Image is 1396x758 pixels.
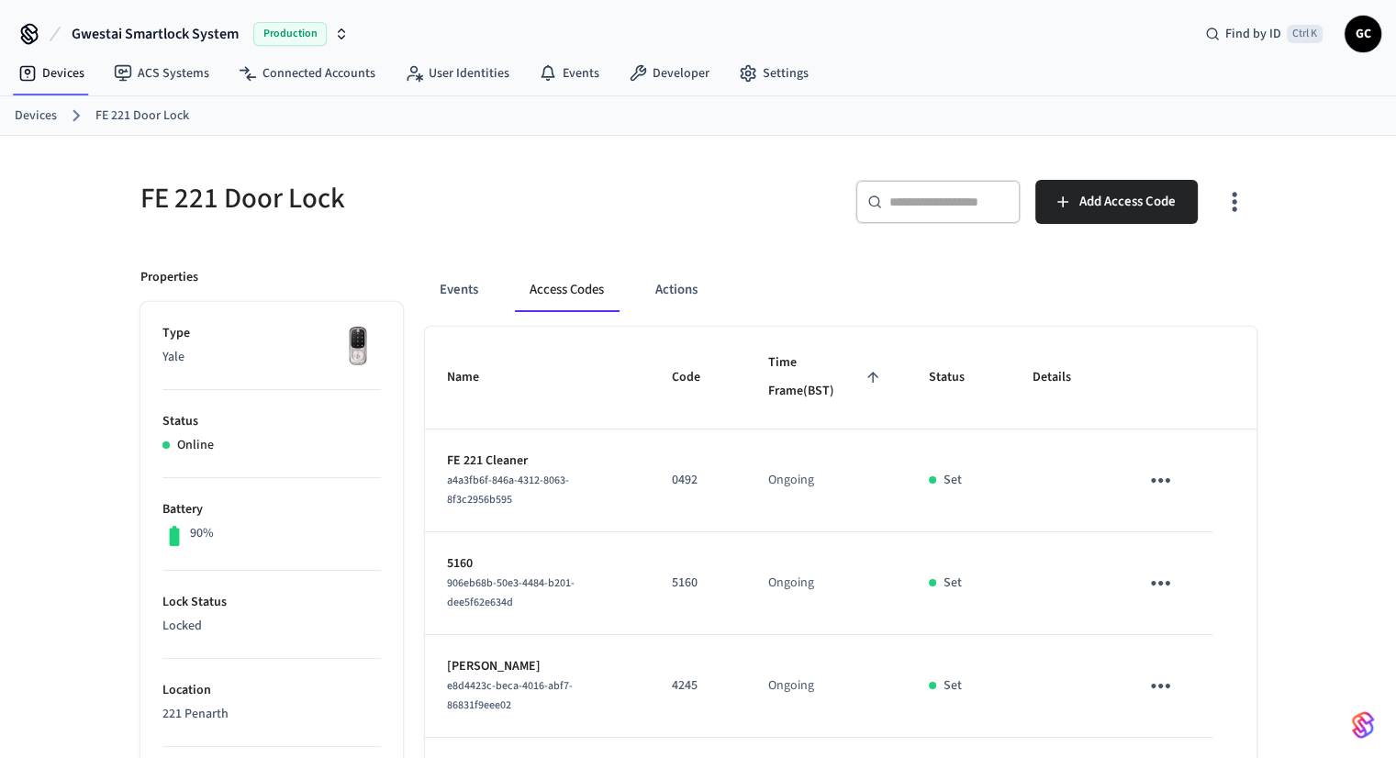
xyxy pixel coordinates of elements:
[944,574,962,593] p: Set
[140,180,687,217] h5: FE 221 Door Lock
[672,676,724,696] p: 4245
[95,106,189,126] a: FE 221 Door Lock
[746,429,908,532] td: Ongoing
[1345,16,1381,52] button: GC
[1225,25,1281,43] span: Find by ID
[447,575,575,610] span: 906eb68b-50e3-4484-b201-dee5f62e634d
[162,593,381,612] p: Lock Status
[253,22,327,46] span: Production
[99,57,224,90] a: ACS Systems
[177,436,214,455] p: Online
[515,268,619,312] button: Access Codes
[447,451,628,471] p: FE 221 Cleaner
[746,635,908,738] td: Ongoing
[190,524,214,543] p: 90%
[447,554,628,574] p: 5160
[944,471,962,490] p: Set
[641,268,712,312] button: Actions
[672,471,724,490] p: 0492
[672,363,724,392] span: Code
[1352,710,1374,740] img: SeamLogoGradient.69752ec5.svg
[162,500,381,519] p: Battery
[425,268,493,312] button: Events
[724,57,823,90] a: Settings
[447,678,573,713] span: e8d4423c-beca-4016-abf7-86831f9eee02
[1079,190,1176,214] span: Add Access Code
[1346,17,1379,50] span: GC
[768,349,886,407] span: Time Frame(BST)
[15,106,57,126] a: Devices
[524,57,614,90] a: Events
[162,412,381,431] p: Status
[929,363,988,392] span: Status
[162,348,381,367] p: Yale
[162,324,381,343] p: Type
[162,681,381,700] p: Location
[1190,17,1337,50] div: Find by IDCtrl K
[746,532,908,635] td: Ongoing
[1033,363,1095,392] span: Details
[162,705,381,724] p: 221 Penarth
[944,676,962,696] p: Set
[447,363,503,392] span: Name
[425,268,1256,312] div: ant example
[447,473,569,507] span: a4a3fb6f-846a-4312-8063-8f3c2956b595
[390,57,524,90] a: User Identities
[224,57,390,90] a: Connected Accounts
[614,57,724,90] a: Developer
[335,324,381,370] img: Yale Assure Touchscreen Wifi Smart Lock, Satin Nickel, Front
[447,657,628,676] p: [PERSON_NAME]
[4,57,99,90] a: Devices
[140,268,198,287] p: Properties
[72,23,239,45] span: Gwestai Smartlock System
[1035,180,1198,224] button: Add Access Code
[672,574,724,593] p: 5160
[162,617,381,636] p: Locked
[1287,25,1323,43] span: Ctrl K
